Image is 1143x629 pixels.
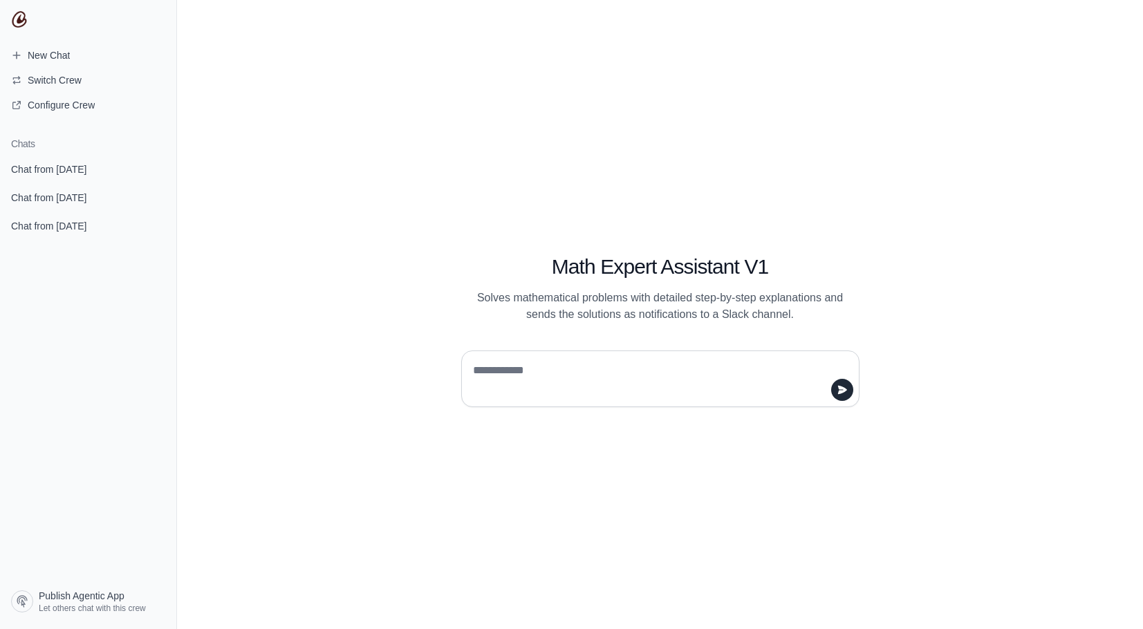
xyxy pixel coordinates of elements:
a: Chat from [DATE] [6,156,171,182]
span: Publish Agentic App [39,589,124,603]
a: Chat from [DATE] [6,185,171,210]
span: New Chat [28,48,70,62]
img: CrewAI Logo [11,11,28,28]
span: Chat from [DATE] [11,162,86,176]
span: Chat from [DATE] [11,191,86,205]
a: Publish Agentic App Let others chat with this crew [6,585,171,618]
span: Configure Crew [28,98,95,112]
h1: Math Expert Assistant V1 [461,254,859,279]
span: Let others chat with this crew [39,603,146,614]
p: Solves mathematical problems with detailed step-by-step explanations and sends the solutions as n... [461,290,859,323]
a: Configure Crew [6,94,171,116]
a: New Chat [6,44,171,66]
button: Switch Crew [6,69,171,91]
span: Switch Crew [28,73,82,87]
span: Chat from [DATE] [11,219,86,233]
a: Chat from [DATE] [6,213,171,238]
